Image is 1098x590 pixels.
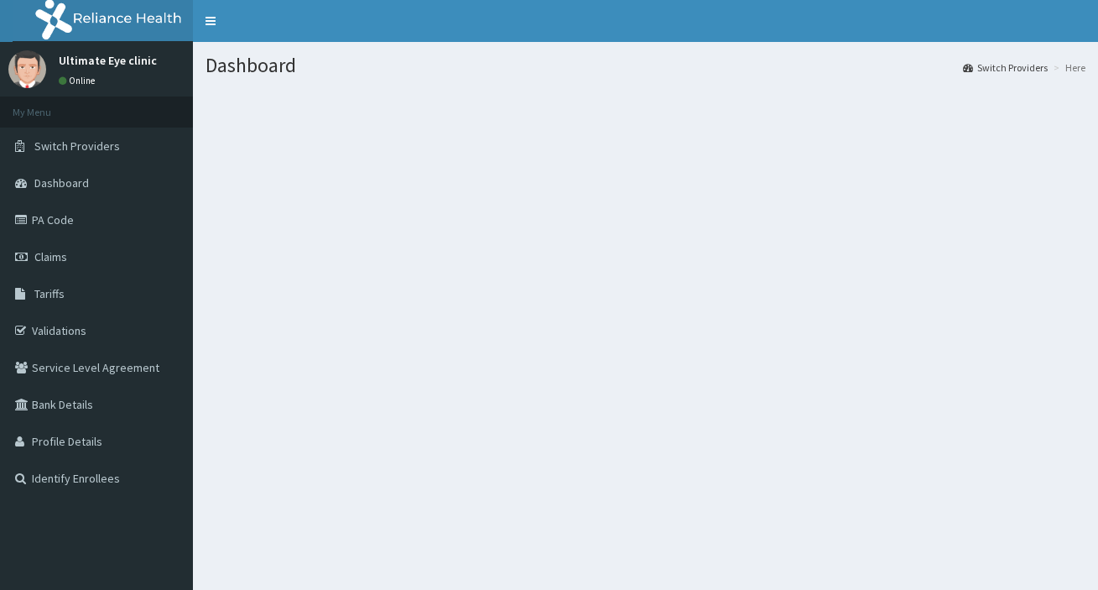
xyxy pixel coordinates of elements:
h1: Dashboard [206,55,1085,76]
span: Switch Providers [34,138,120,154]
img: User Image [8,50,46,88]
a: Switch Providers [963,60,1048,75]
span: Tariffs [34,286,65,301]
a: Online [59,75,99,86]
p: Ultimate Eye clinic [59,55,157,66]
li: Here [1049,60,1085,75]
span: Claims [34,249,67,264]
span: Dashboard [34,175,89,191]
